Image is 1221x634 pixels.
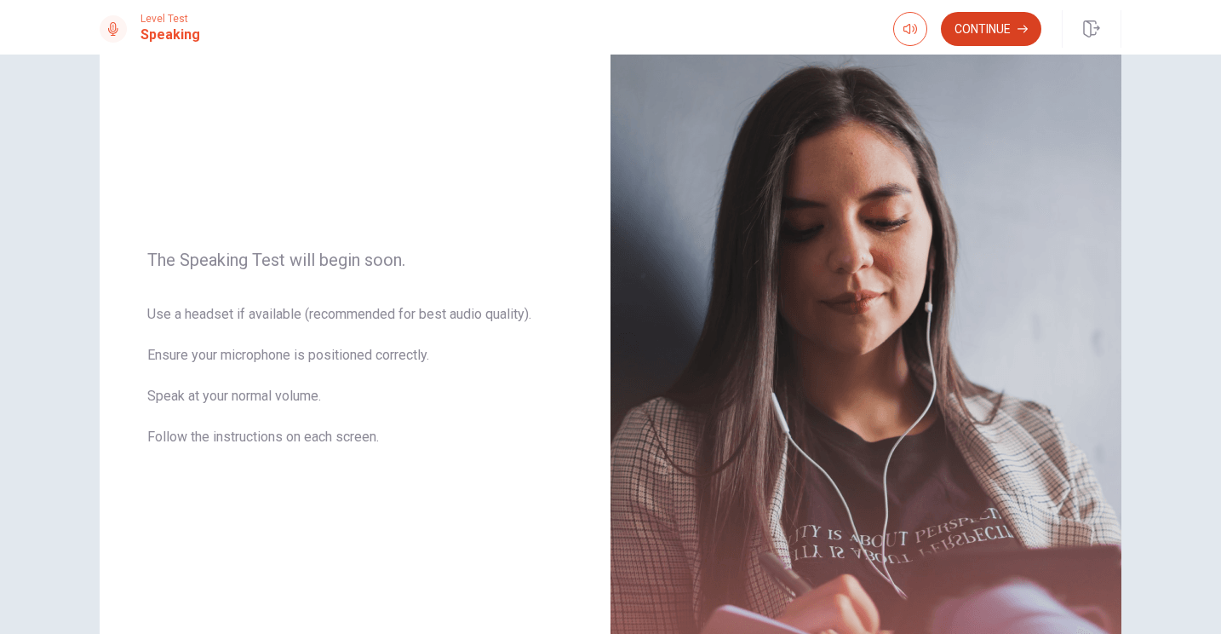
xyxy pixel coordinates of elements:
span: Use a headset if available (recommended for best audio quality). Ensure your microphone is positi... [147,304,563,468]
span: The Speaking Test will begin soon. [147,250,563,270]
button: Continue [941,12,1041,46]
h1: Speaking [140,25,200,45]
span: Level Test [140,13,200,25]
